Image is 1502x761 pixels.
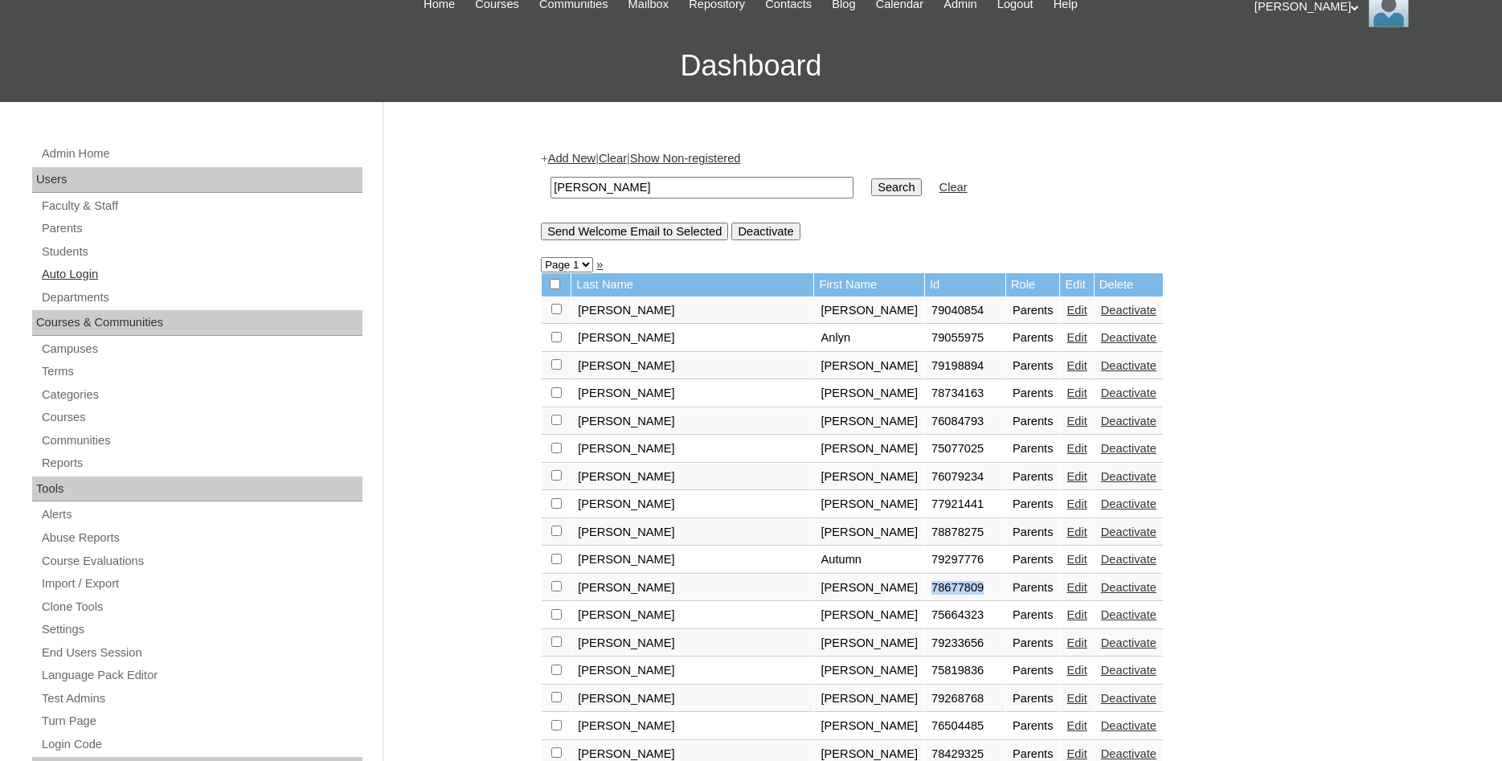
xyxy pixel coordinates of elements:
a: Students [40,242,362,262]
td: Last Name [571,273,813,297]
input: Deactivate [731,223,800,240]
a: Deactivate [1101,415,1156,428]
a: End Users Session [40,643,362,663]
td: [PERSON_NAME] [814,602,924,629]
td: [PERSON_NAME] [571,297,813,325]
td: Parents [1006,436,1060,463]
a: Deactivate [1101,442,1156,455]
a: Clear [939,181,968,194]
div: + | | [541,150,1336,239]
td: Delete [1095,273,1163,297]
td: [PERSON_NAME] [814,297,924,325]
td: Autumn [814,546,924,574]
div: Users [32,167,362,193]
td: Edit [1060,273,1093,297]
a: Deactivate [1101,581,1156,594]
td: 78677809 [925,575,1005,602]
td: Parents [1006,325,1060,352]
a: Terms [40,362,362,382]
td: [PERSON_NAME] [814,630,924,657]
td: 79198894 [925,353,1005,380]
td: Parents [1006,657,1060,685]
a: Parents [40,219,362,239]
a: Show Non-registered [630,152,741,165]
td: [PERSON_NAME] [571,546,813,574]
td: [PERSON_NAME] [814,353,924,380]
td: Parents [1006,519,1060,546]
td: [PERSON_NAME] [814,436,924,463]
a: Abuse Reports [40,528,362,548]
td: 79233656 [925,630,1005,657]
td: Parents [1006,353,1060,380]
td: [PERSON_NAME] [571,602,813,629]
a: Edit [1066,608,1087,621]
td: [PERSON_NAME] [571,436,813,463]
div: Tools [32,477,362,502]
input: Send Welcome Email to Selected [541,223,728,240]
a: Deactivate [1101,664,1156,677]
a: Edit [1066,747,1087,760]
a: Alerts [40,505,362,525]
a: Deactivate [1101,359,1156,372]
a: Edit [1066,359,1087,372]
td: [PERSON_NAME] [814,408,924,436]
a: » [596,258,603,271]
td: Parents [1006,297,1060,325]
td: [PERSON_NAME] [571,519,813,546]
a: Deactivate [1101,304,1156,317]
input: Search [871,178,921,196]
a: Edit [1066,415,1087,428]
td: [PERSON_NAME] [814,380,924,407]
td: [PERSON_NAME] [571,657,813,685]
a: Deactivate [1101,747,1156,760]
td: Parents [1006,380,1060,407]
a: Edit [1066,387,1087,399]
td: 76504485 [925,713,1005,740]
td: [PERSON_NAME] [571,630,813,657]
td: [PERSON_NAME] [571,325,813,352]
a: Edit [1066,581,1087,594]
td: [PERSON_NAME] [571,491,813,518]
td: Parents [1006,630,1060,657]
td: Id [925,273,1005,297]
a: Edit [1066,664,1087,677]
td: 75664323 [925,602,1005,629]
a: Edit [1066,719,1087,732]
td: Parents [1006,602,1060,629]
a: Deactivate [1101,526,1156,538]
a: Deactivate [1101,553,1156,566]
td: Role [1006,273,1060,297]
a: Edit [1066,304,1087,317]
td: 79055975 [925,325,1005,352]
a: Clear [599,152,627,165]
td: Parents [1006,408,1060,436]
td: Parents [1006,491,1060,518]
td: [PERSON_NAME] [571,713,813,740]
a: Edit [1066,692,1087,705]
a: Departments [40,288,362,308]
td: 79040854 [925,297,1005,325]
a: Edit [1066,470,1087,483]
a: Reports [40,453,362,473]
a: Edit [1066,497,1087,510]
td: [PERSON_NAME] [571,353,813,380]
td: Anlyn [814,325,924,352]
a: Settings [40,620,362,640]
td: [PERSON_NAME] [571,685,813,713]
td: 75819836 [925,657,1005,685]
a: Deactivate [1101,387,1156,399]
a: Deactivate [1101,719,1156,732]
a: Courses [40,407,362,428]
a: Language Pack Editor [40,665,362,685]
td: 76079234 [925,464,1005,491]
div: Courses & Communities [32,310,362,336]
td: [PERSON_NAME] [814,575,924,602]
td: 79297776 [925,546,1005,574]
a: Deactivate [1101,470,1156,483]
a: Deactivate [1101,331,1156,344]
a: Import / Export [40,574,362,594]
td: 78734163 [925,380,1005,407]
td: [PERSON_NAME] [571,464,813,491]
td: [PERSON_NAME] [814,657,924,685]
td: [PERSON_NAME] [814,464,924,491]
